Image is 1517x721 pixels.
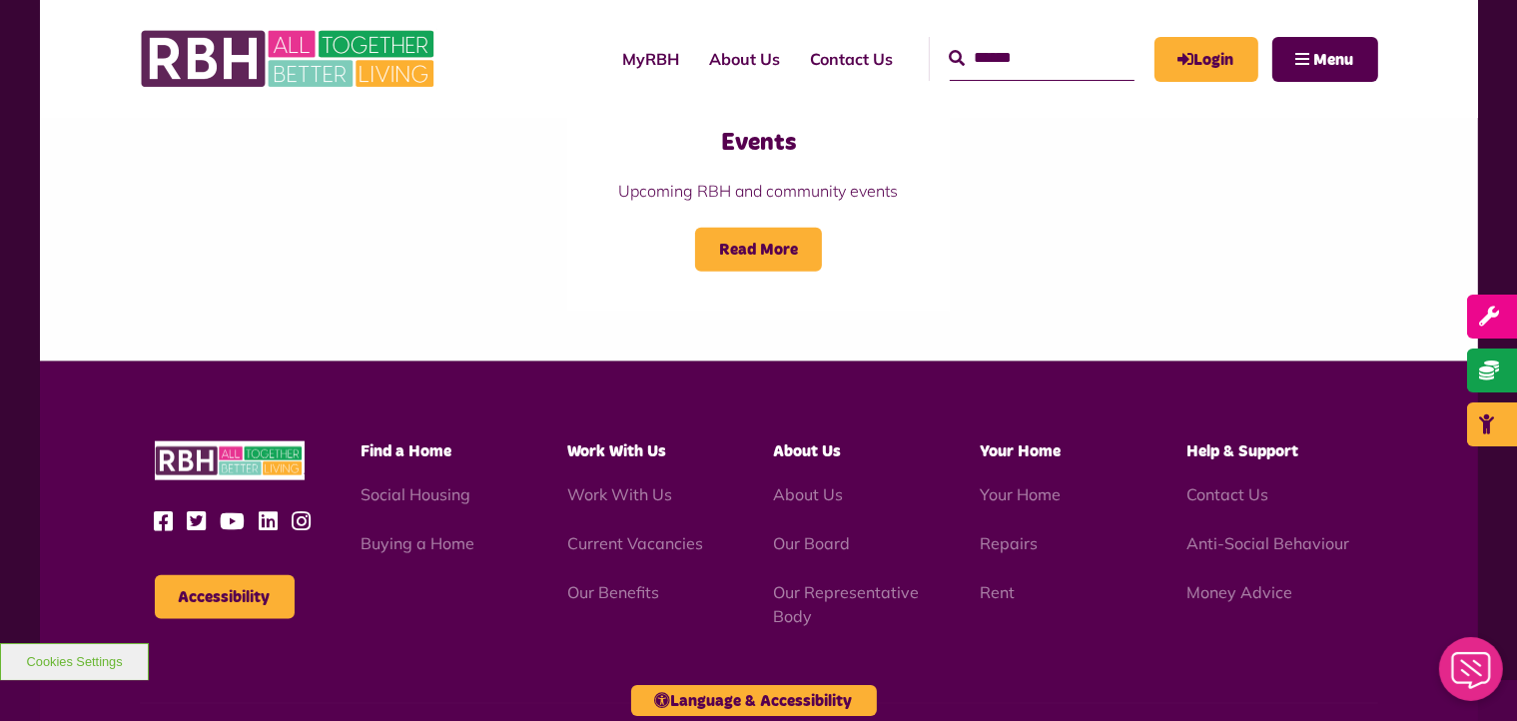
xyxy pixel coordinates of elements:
a: Our Board [773,533,850,553]
a: Repairs [980,533,1038,553]
a: Your Home [980,484,1061,504]
span: Read More [695,228,822,272]
a: Current Vacancies [567,533,703,553]
a: About Us [695,32,796,86]
p: Upcoming RBH and community events [607,179,910,203]
a: Our Benefits [567,582,659,602]
iframe: Netcall Web Assistant for live chat [1427,631,1517,721]
a: Money Advice [1186,582,1292,602]
a: MyRBH [1154,37,1258,82]
img: RBH [140,20,439,98]
a: Contact Us [796,32,909,86]
button: Accessibility [155,575,295,619]
a: Rent [980,582,1015,602]
span: Your Home [980,443,1061,459]
a: Work With Us [567,484,672,504]
a: MyRBH [608,32,695,86]
img: RBH [155,441,305,480]
span: About Us [773,443,841,459]
h3: Events [607,128,910,159]
button: Language & Accessibility [631,685,877,716]
a: Social Housing - open in a new tab [361,484,470,504]
span: Work With Us [567,443,666,459]
span: Find a Home [361,443,451,459]
a: Buying a Home [361,533,474,553]
input: Search [950,37,1135,80]
a: Anti-Social Behaviour [1186,533,1349,553]
a: Contact Us [1186,484,1268,504]
button: Navigation [1272,37,1378,82]
a: About Us [773,484,843,504]
a: Our Representative Body [773,582,919,626]
span: Menu [1314,52,1354,68]
span: Help & Support [1186,443,1298,459]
